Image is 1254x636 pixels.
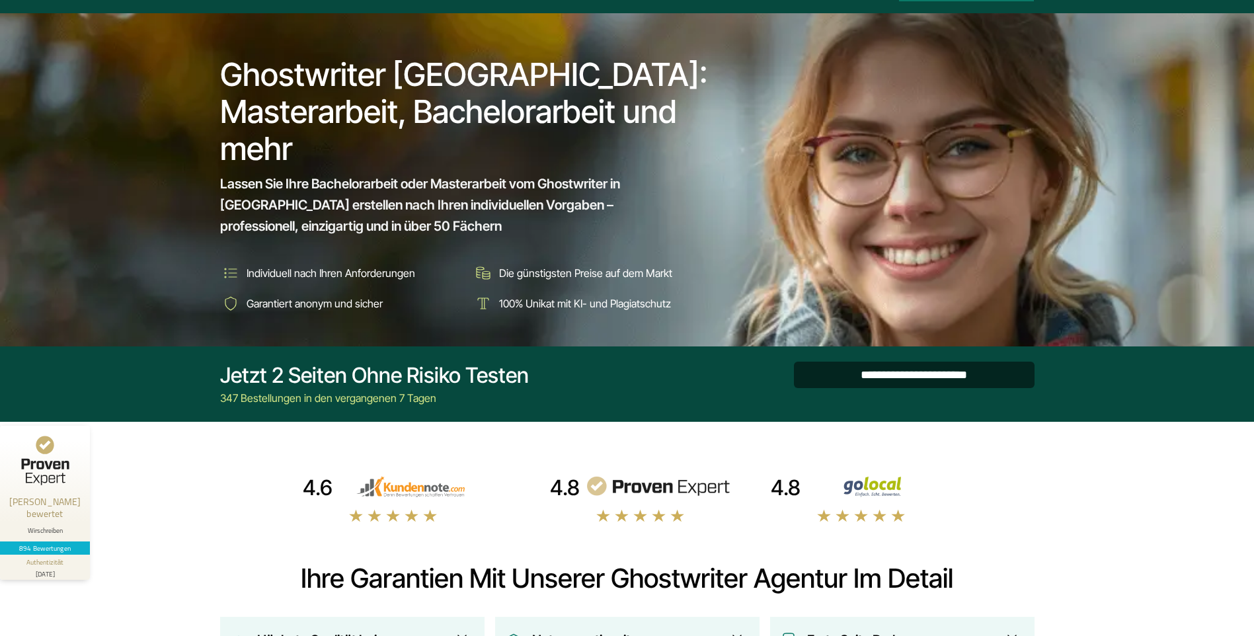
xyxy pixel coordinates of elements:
[473,293,494,314] img: 100% Unikat mit KI- und Plagiatschutz
[26,557,64,567] div: Authentizität
[473,262,716,284] li: Die günstigsten Preise auf dem Markt
[771,475,801,501] div: 4.8
[220,390,529,406] div: 347 Bestellungen in den vergangenen 7 Tagen
[5,526,85,535] div: Wirschreiben
[473,293,716,314] li: 100% Unikat mit KI- und Plagiatschutz
[550,475,580,501] div: 4.8
[220,173,692,237] span: Lassen Sie Ihre Bachelorarbeit oder Masterarbeit vom Ghostwriter in [GEOGRAPHIC_DATA] erstellen n...
[585,476,730,497] img: provenexpert reviews
[338,476,483,497] img: kundennote
[220,362,529,389] div: Jetzt 2 Seiten ohne Risiko testen
[5,567,85,577] div: [DATE]
[220,56,717,167] h1: Ghostwriter [GEOGRAPHIC_DATA]: Masterarbeit, Bachelorarbeit und mehr
[596,508,686,523] img: stars
[220,293,241,314] img: Garantiert anonym und sicher
[806,476,951,497] img: Wirschreiben Bewertungen
[220,293,463,314] li: Garantiert anonym und sicher
[473,262,494,284] img: Die günstigsten Preise auf dem Markt
[303,475,333,501] div: 4.6
[220,262,241,284] img: Individuell nach Ihren Anforderungen
[816,508,906,523] img: stars
[220,262,463,284] li: Individuell nach Ihren Anforderungen
[220,563,1035,594] h2: Ihre Garantien mit unserer Ghostwriter Agentur im Detail
[348,508,438,523] img: stars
